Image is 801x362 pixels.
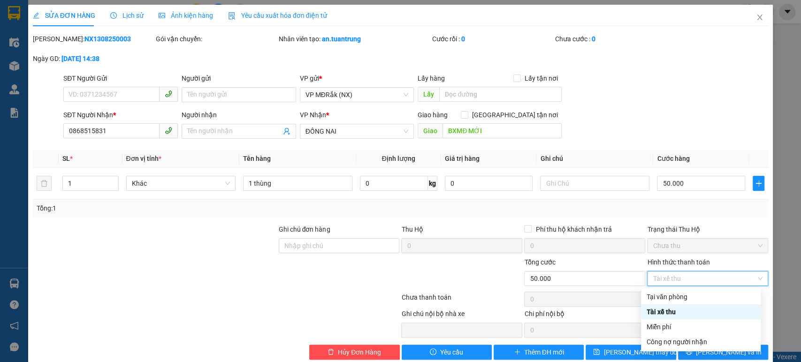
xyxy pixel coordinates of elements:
span: Thêm ĐH mới [524,347,564,357]
span: Chưa thu [653,239,763,253]
label: Hình thức thanh toán [647,258,709,266]
span: picture [159,12,165,19]
div: Nhân viên tạo: [279,34,430,44]
span: Đơn vị tính [126,155,161,162]
button: exclamation-circleYêu cầu [402,345,492,360]
div: Tài xế thu [647,307,755,317]
div: Người nhận [182,110,296,120]
div: Tại văn phòng [647,292,755,302]
button: printer[PERSON_NAME] và In [678,345,768,360]
span: exclamation-circle [430,348,436,356]
div: Chi phí nội bộ [524,309,645,323]
span: Tổng cước [524,258,555,266]
span: edit [33,12,39,19]
span: Lấy tận nơi [521,73,562,83]
div: SĐT Người Gửi [63,73,178,83]
span: Giao [418,123,442,138]
div: Cước rồi : [432,34,553,44]
input: Dọc đường [442,123,562,138]
span: ĐỒNG NAI [305,124,409,138]
div: Gói vận chuyển: [156,34,277,44]
b: an.tuantrung [322,35,361,43]
div: Ghi chú nội bộ nhà xe [401,309,522,323]
span: [PERSON_NAME] và In [696,347,762,357]
span: close [756,14,763,21]
span: plus [514,348,520,356]
span: SỬA ĐƠN HÀNG [33,12,95,19]
span: Hủy Đơn Hàng [338,347,381,357]
span: kg [428,176,437,191]
b: [DATE] 14:38 [61,55,99,62]
input: Ghi chú đơn hàng [279,238,400,253]
button: Close [747,5,773,31]
div: Ngày GD: [33,53,154,64]
b: 0 [461,35,465,43]
span: Tài xế thu [653,271,763,286]
button: plusThêm ĐH mới [494,345,584,360]
div: Miễn phí [647,322,755,332]
span: phone [165,90,172,98]
button: deleteHủy Đơn Hàng [309,345,399,360]
span: Giá trị hàng [445,155,480,162]
button: delete [37,176,52,191]
span: Khác [132,176,230,190]
span: user-add [283,128,290,135]
span: SL [62,155,70,162]
button: plus [753,176,764,191]
span: Thu Hộ [401,226,423,233]
label: Ghi chú đơn hàng [279,226,330,233]
div: VP gửi [300,73,414,83]
span: Lấy [418,87,439,102]
div: Chưa thanh toán [401,292,524,309]
span: Phí thu hộ khách nhận trả [532,224,615,234]
span: save [593,348,600,356]
span: Lịch sử [110,12,144,19]
div: Chưa cước : [555,34,676,44]
span: clock-circle [110,12,117,19]
div: Cước gửi hàng sẽ được ghi vào công nợ của người nhận [641,334,761,349]
span: delete [328,348,334,356]
th: Ghi chú [536,150,653,168]
span: Ảnh kiện hàng [159,12,213,19]
span: Cước hàng [657,155,689,162]
div: Công nợ người nhận [647,337,755,347]
img: icon [228,12,236,20]
span: printer [686,348,692,356]
span: VP MĐRắk (NX) [305,88,409,102]
span: [PERSON_NAME] thay đổi [603,347,679,357]
button: save[PERSON_NAME] thay đổi [586,345,676,360]
span: VP Nhận [300,111,326,119]
input: Ghi Chú [540,176,649,191]
div: SĐT Người Nhận [63,110,178,120]
span: Tên hàng [243,155,271,162]
input: VD: Bàn, Ghế [243,176,352,191]
div: Người gửi [182,73,296,83]
input: Dọc đường [439,87,562,102]
b: 0 [592,35,595,43]
span: Yêu cầu xuất hóa đơn điện tử [228,12,327,19]
span: plus [753,180,764,187]
span: Định lượng [382,155,415,162]
span: Yêu cầu [440,347,463,357]
div: [PERSON_NAME]: [33,34,154,44]
span: Giao hàng [418,111,448,119]
span: phone [165,127,172,134]
span: [GEOGRAPHIC_DATA] tận nơi [468,110,562,120]
b: NX1308250003 [84,35,131,43]
div: Trạng thái Thu Hộ [647,224,768,234]
span: Lấy hàng [418,75,445,82]
div: Tổng: 1 [37,203,310,213]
